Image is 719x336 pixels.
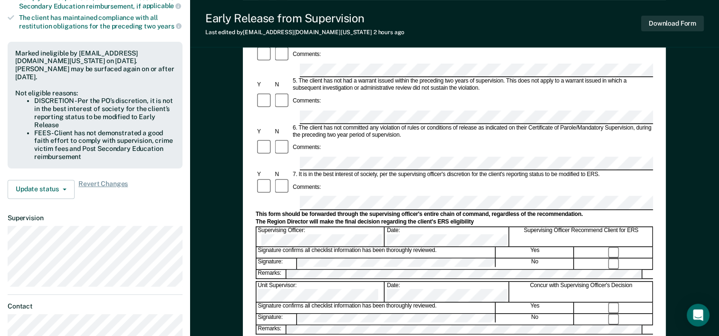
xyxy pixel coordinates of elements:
[257,314,297,325] div: Signature:
[385,227,509,247] div: Date:
[496,247,574,258] div: Yes
[274,128,291,135] div: N
[687,304,709,327] div: Open Intercom Messenger
[143,2,181,9] span: applicable
[291,98,322,105] div: Comments:
[8,214,182,222] dt: Supervision
[257,325,287,334] div: Remarks:
[256,171,273,178] div: Y
[256,211,653,218] div: This form should be forwarded through the supervising officer's entire chain of command, regardle...
[257,282,385,302] div: Unit Supervisor:
[34,129,175,161] li: FEES - Client has not demonstrated a good faith effort to comply with supervision, crime victim f...
[15,49,175,81] div: Marked ineligible by [EMAIL_ADDRESS][DOMAIN_NAME][US_STATE] on [DATE]. [PERSON_NAME] may be surfa...
[15,89,175,97] div: Not eligible reasons:
[78,180,128,199] span: Revert Changes
[205,29,404,36] div: Last edited by [EMAIL_ADDRESS][DOMAIN_NAME][US_STATE]
[510,227,653,247] div: Supervising Officer Recommend Client for ERS
[256,218,653,225] div: The Region Director will make the final decision regarding the client's ERS eligibility
[496,259,574,269] div: No
[8,302,182,310] dt: Contact
[157,22,182,30] span: years
[8,180,75,199] button: Update status
[291,171,653,178] div: 7. It is in the best interest of society, per the supervising officer's discretion for the client...
[291,51,322,58] div: Comments:
[34,97,175,129] li: DISCRETION - Per the PO’s discretion, it is not in the best interest of society for the client’s ...
[205,11,404,25] div: Early Release from Supervision
[257,303,496,313] div: Signature confirms all checklist information has been thoroughly reviewed.
[291,124,653,139] div: 6. The client has not committed any violation of rules or conditions of release as indicated on t...
[257,259,297,269] div: Signature:
[256,82,273,89] div: Y
[256,128,273,135] div: Y
[274,171,291,178] div: N
[385,282,509,302] div: Date:
[257,227,385,247] div: Supervising Officer:
[257,270,287,279] div: Remarks:
[274,82,291,89] div: N
[641,16,704,31] button: Download Form
[291,144,322,151] div: Comments:
[19,14,182,30] div: The client has maintained compliance with all restitution obligations for the preceding two
[257,247,496,258] div: Signature confirms all checklist information has been thoroughly reviewed.
[510,282,653,302] div: Concur with Supervising Officer's Decision
[291,184,322,191] div: Comments:
[374,29,404,36] span: 2 hours ago
[496,303,574,313] div: Yes
[496,314,574,325] div: No
[291,78,653,92] div: 5. The client has not had a warrant issued within the preceding two years of supervision. This do...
